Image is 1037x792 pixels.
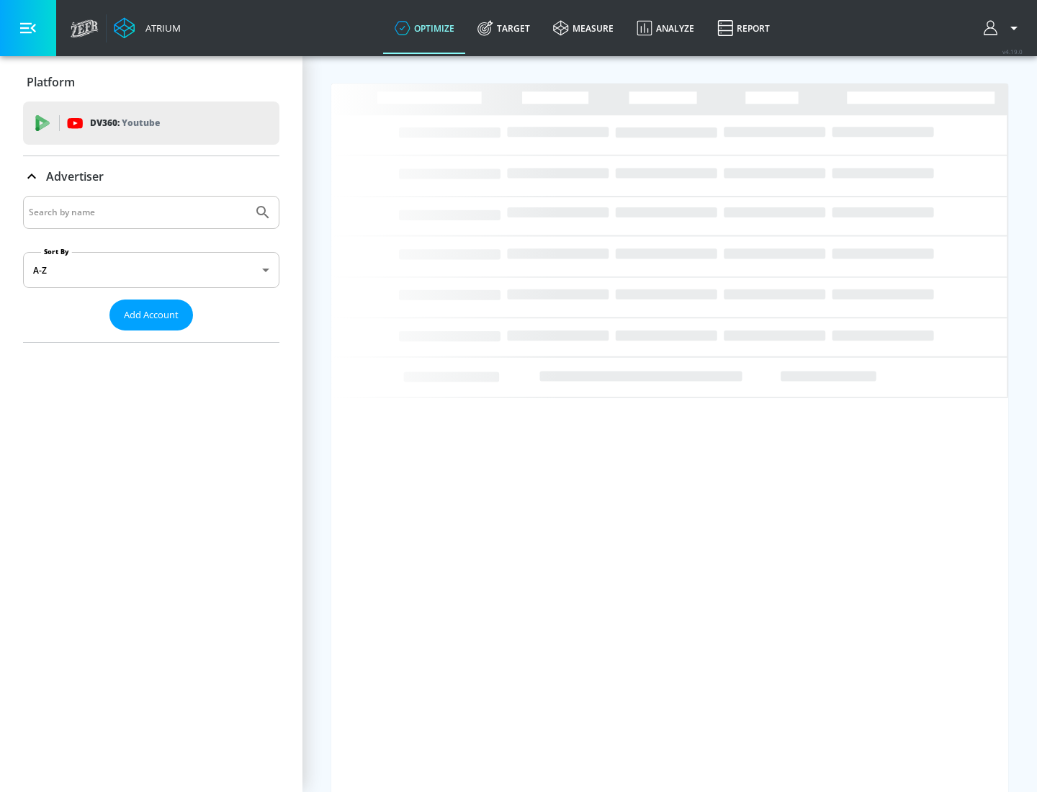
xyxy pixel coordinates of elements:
[114,17,181,39] a: Atrium
[383,2,466,54] a: optimize
[140,22,181,35] div: Atrium
[122,115,160,130] p: Youtube
[542,2,625,54] a: measure
[124,307,179,323] span: Add Account
[1002,48,1023,55] span: v 4.19.0
[23,196,279,342] div: Advertiser
[109,300,193,330] button: Add Account
[23,156,279,197] div: Advertiser
[625,2,706,54] a: Analyze
[41,247,72,256] label: Sort By
[23,330,279,342] nav: list of Advertiser
[466,2,542,54] a: Target
[23,102,279,145] div: DV360: Youtube
[706,2,781,54] a: Report
[46,168,104,184] p: Advertiser
[90,115,160,131] p: DV360:
[29,203,247,222] input: Search by name
[27,74,75,90] p: Platform
[23,252,279,288] div: A-Z
[23,62,279,102] div: Platform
